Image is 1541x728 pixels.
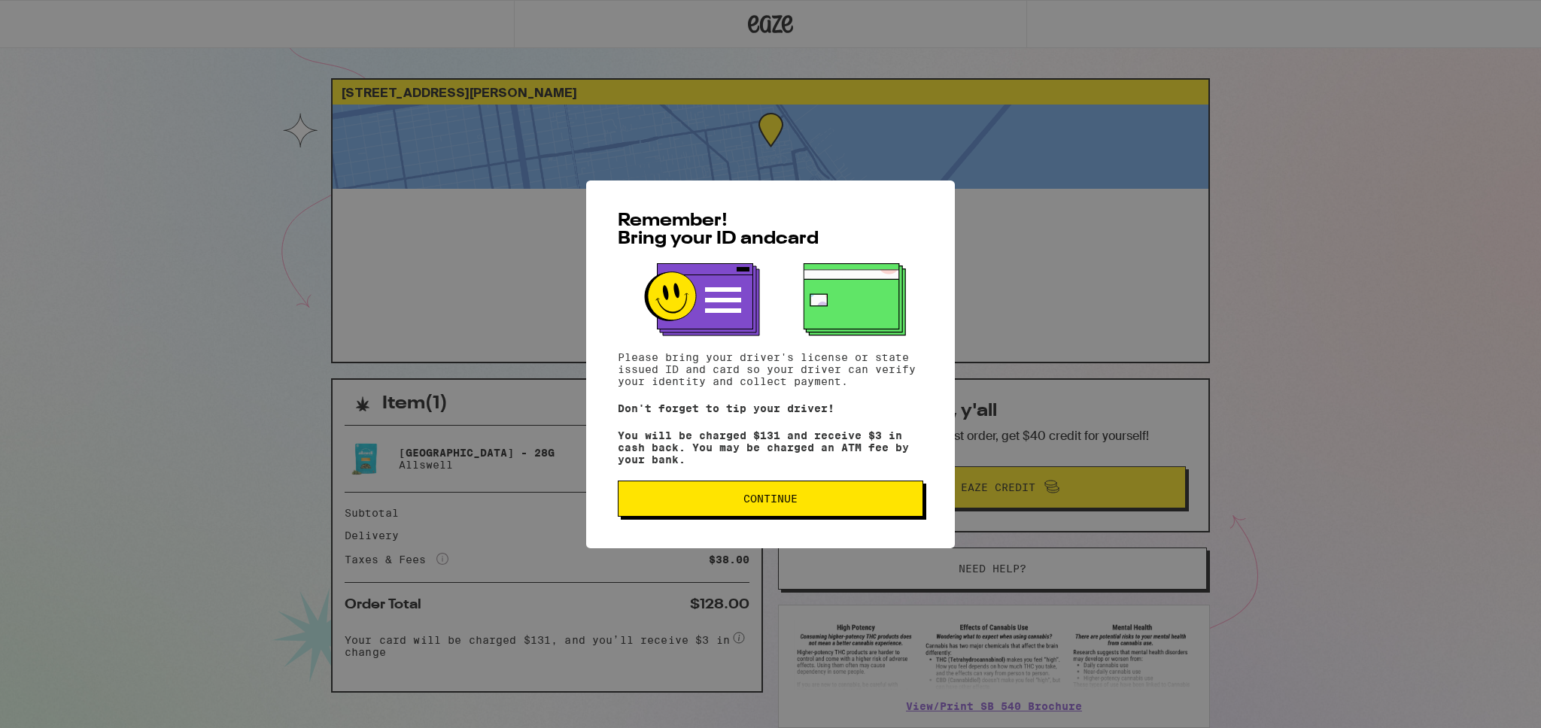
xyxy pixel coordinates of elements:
[618,351,923,387] p: Please bring your driver's license or state issued ID and card so your driver can verify your ide...
[618,481,923,517] button: Continue
[618,429,923,466] p: You will be charged $131 and receive $3 in cash back. You may be charged an ATM fee by your bank.
[618,212,819,248] span: Remember! Bring your ID and card
[618,402,923,414] p: Don't forget to tip your driver!
[743,493,798,504] span: Continue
